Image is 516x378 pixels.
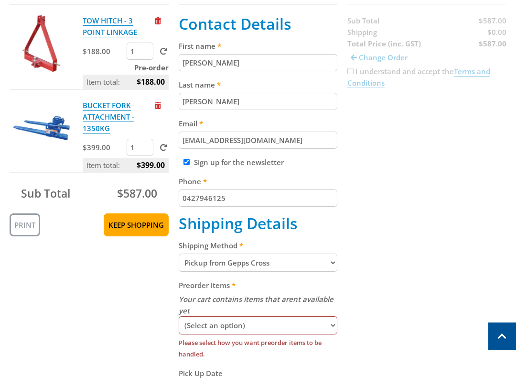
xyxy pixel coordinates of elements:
[83,62,169,73] p: Pre-order
[179,316,338,334] select: Please select how you want preorder items to be handled.
[179,176,338,187] label: Phone
[179,79,338,90] label: Last name
[137,158,165,172] span: $399.00
[13,15,70,72] img: TOW HITCH - 3 POINT LINKAGE
[117,186,157,201] span: $587.00
[104,213,169,236] a: Keep Shopping
[179,279,338,291] label: Preorder items
[179,294,333,315] em: Your cart contains items that arent available yet
[83,100,134,133] a: BUCKET FORK ATTACHMENT - 1350KG
[21,186,70,201] span: Sub Total
[179,15,338,33] h2: Contact Details
[179,93,338,110] input: Please enter your last name.
[10,213,40,236] a: Print
[179,132,338,149] input: Please enter your email address.
[179,189,338,207] input: Please enter your telephone number.
[13,100,70,157] img: BUCKET FORK ATTACHMENT - 1350KG
[83,158,169,172] p: Item total:
[83,16,137,37] a: TOW HITCH - 3 POINT LINKAGE
[137,75,165,89] span: $188.00
[83,45,125,57] p: $188.00
[179,54,338,71] input: Please enter your first name.
[179,337,338,360] label: Please select how you want preorder items to be handled.
[179,118,338,129] label: Email
[155,16,161,25] a: Remove from cart
[179,40,338,52] label: First name
[155,100,161,110] a: Remove from cart
[179,254,338,272] select: Please select a shipping method.
[83,75,169,89] p: Item total:
[194,157,284,167] label: Sign up for the newsletter
[179,240,338,251] label: Shipping Method
[83,142,125,153] p: $399.00
[179,214,338,233] h2: Shipping Details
